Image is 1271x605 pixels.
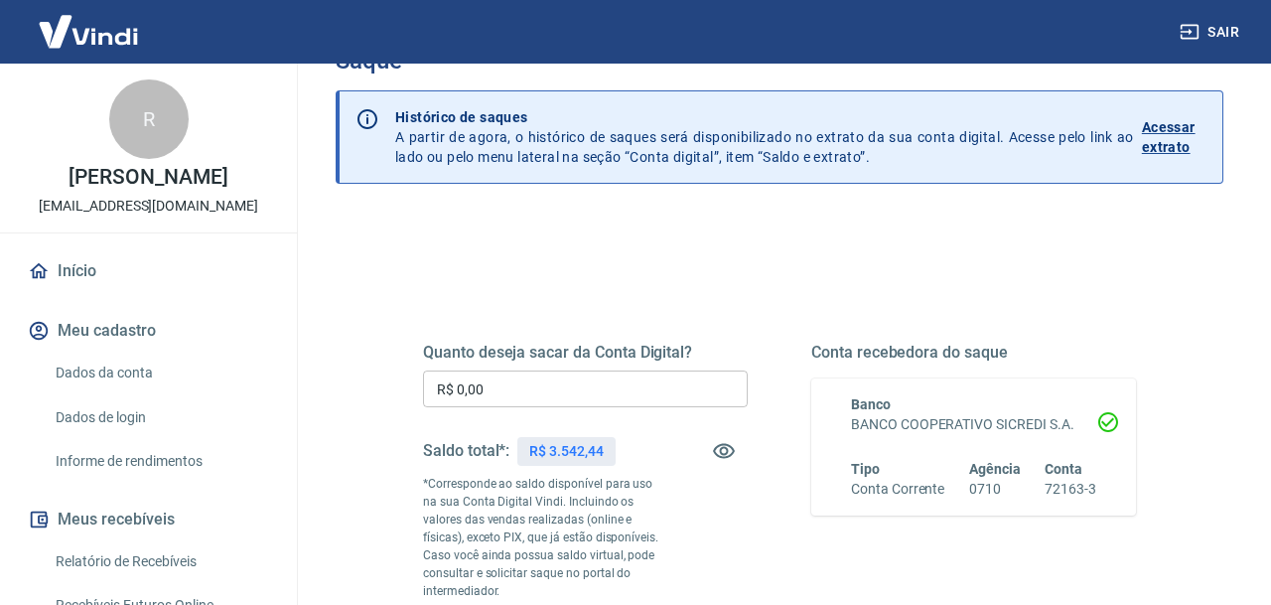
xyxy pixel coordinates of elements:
p: Acessar extrato [1142,117,1206,157]
p: *Corresponde ao saldo disponível para uso na sua Conta Digital Vindi. Incluindo os valores das ve... [423,475,666,600]
h6: 72163-3 [1045,479,1096,500]
a: Início [24,249,273,293]
img: Vindi [24,1,153,62]
a: Dados de login [48,397,273,438]
button: Meu cadastro [24,309,273,353]
h6: Conta Corrente [851,479,944,500]
p: [EMAIL_ADDRESS][DOMAIN_NAME] [39,196,258,217]
button: Meus recebíveis [24,498,273,541]
a: Dados da conta [48,353,273,393]
h6: BANCO COOPERATIVO SICREDI S.A. [851,414,1096,435]
a: Relatório de Recebíveis [48,541,273,582]
h6: 0710 [969,479,1021,500]
span: Banco [851,396,891,412]
div: R [109,79,189,159]
a: Acessar extrato [1142,107,1206,167]
span: Agência [969,461,1021,477]
h5: Quanto deseja sacar da Conta Digital? [423,343,748,363]
p: R$ 3.542,44 [529,441,603,462]
a: Informe de rendimentos [48,441,273,482]
p: [PERSON_NAME] [69,167,227,188]
h5: Saldo total*: [423,441,509,461]
p: A partir de agora, o histórico de saques será disponibilizado no extrato da sua conta digital. Ac... [395,107,1134,167]
p: Histórico de saques [395,107,1134,127]
span: Conta [1045,461,1082,477]
h5: Conta recebedora do saque [811,343,1136,363]
button: Sair [1176,14,1247,51]
span: Tipo [851,461,880,477]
